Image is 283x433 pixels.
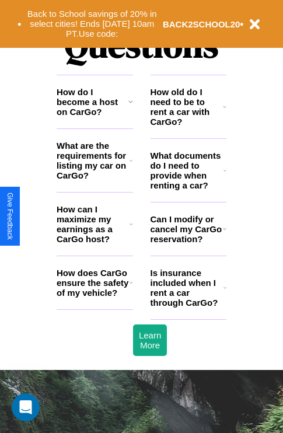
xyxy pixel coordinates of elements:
button: Back to School savings of 20% in select cities! Ends [DATE] 10am PT.Use code: [22,6,163,42]
h3: How old do I need to be to rent a car with CarGo? [151,87,223,127]
iframe: Intercom live chat [12,393,40,421]
h3: How does CarGo ensure the safety of my vehicle? [57,268,130,298]
button: Learn More [133,324,167,356]
h3: What documents do I need to provide when renting a car? [151,151,224,190]
h3: Is insurance included when I rent a car through CarGo? [151,268,223,308]
div: Give Feedback [6,193,14,240]
h3: What are the requirements for listing my car on CarGo? [57,141,130,180]
b: BACK2SCHOOL20 [163,19,240,29]
h3: Can I modify or cancel my CarGo reservation? [151,214,223,244]
h3: How do I become a host on CarGo? [57,87,128,117]
h3: How can I maximize my earnings as a CarGo host? [57,204,130,244]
